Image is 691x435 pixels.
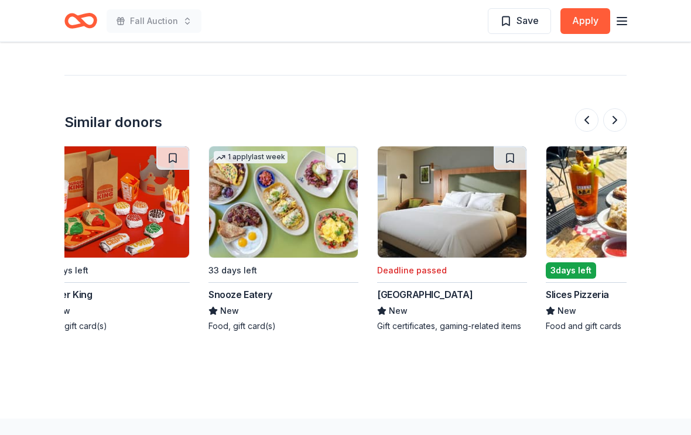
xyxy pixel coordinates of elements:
img: Image for Snooze Eatery [209,146,358,258]
span: New [389,304,408,318]
button: Save [488,8,551,34]
span: Fall Auction [130,14,178,28]
span: New [220,304,239,318]
button: Apply [560,8,610,34]
div: Snooze Eatery [208,287,272,302]
div: Slices Pizzeria [546,287,609,302]
div: Deadline passed [377,263,447,278]
button: Fall Auction [107,9,201,33]
div: 33 days left [40,263,88,278]
span: New [557,304,576,318]
div: Gift certificates, gaming-related items [377,320,527,332]
div: Similar donors [64,113,162,132]
div: Food, gift card(s) [208,320,358,332]
div: [GEOGRAPHIC_DATA] [377,287,473,302]
a: Home [64,7,97,35]
img: Image for Burger King [40,146,189,258]
div: 1 apply last week [214,151,288,163]
div: 3 days left [546,262,596,279]
span: Save [516,13,539,28]
a: Image for Snooze Eatery1 applylast week33 days leftSnooze EateryNewFood, gift card(s) [208,146,358,332]
div: 33 days left [208,263,257,278]
a: Image for Burger King33 days leftBurger KingNewFood, gift card(s) [40,146,190,332]
img: Image for Boomtown Casino Resort [378,146,526,258]
div: Food, gift card(s) [40,320,190,332]
a: Image for Boomtown Casino ResortDeadline passed[GEOGRAPHIC_DATA]NewGift certificates, gaming-rela... [377,146,527,332]
div: Burger King [40,287,93,302]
